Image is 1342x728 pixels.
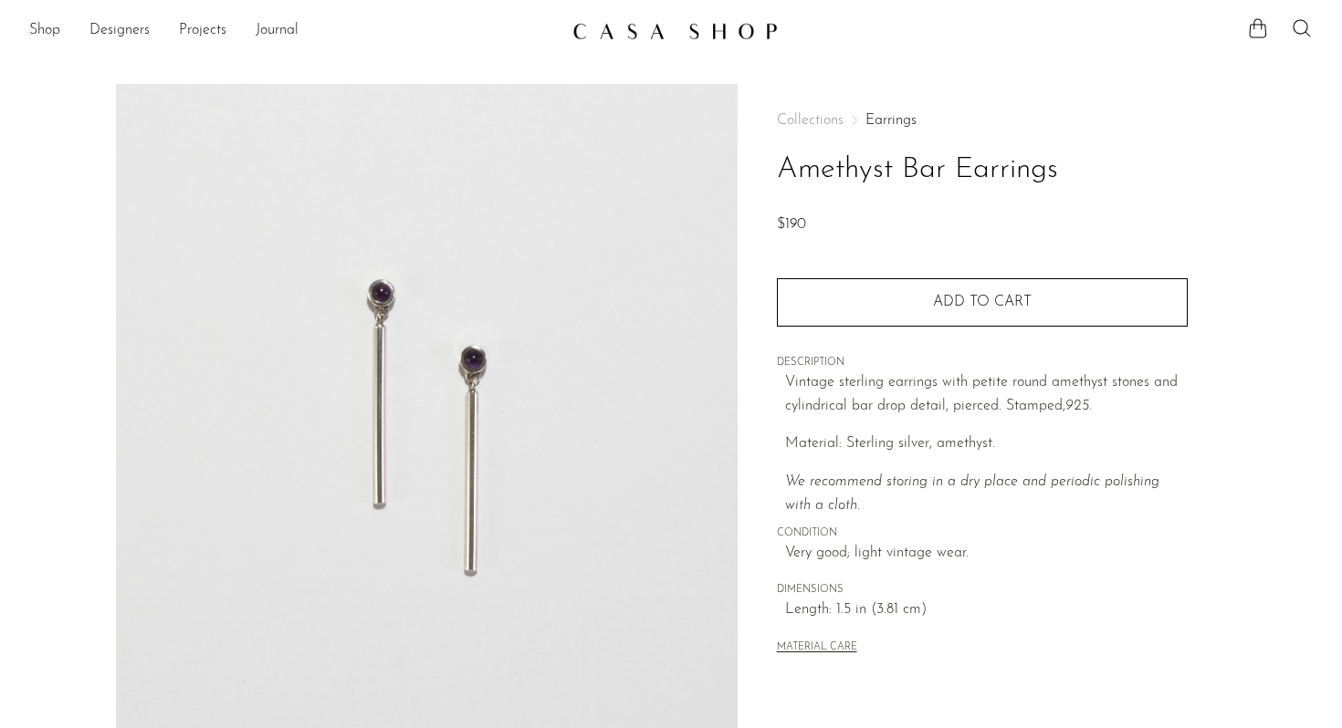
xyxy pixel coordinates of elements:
i: We recommend storing in a dry place and periodic polishing with a cloth. [785,474,1159,513]
nav: Breadcrumbs [777,113,1188,128]
a: Projects [179,19,226,43]
span: DESCRIPTION [777,355,1188,371]
nav: Desktop navigation [29,16,558,47]
button: Add to cart [777,278,1188,326]
p: Vintage sterling earrings with petite round amethyst stones and cylindrical bar drop detail, pier... [785,371,1188,418]
h1: Amethyst Bar Earrings [777,147,1188,193]
a: Earrings [865,113,917,128]
span: Add to cart [933,295,1032,309]
span: Very good; light vintage wear. [785,542,1188,566]
span: Length: 1.5 in (3.81 cm) [785,598,1188,622]
a: Journal [256,19,299,43]
span: Collections [777,113,844,128]
a: Shop [29,19,60,43]
span: $190 [777,217,806,232]
p: Material: Sterling silver, amethyst. [785,432,1188,456]
button: MATERIAL CARE [777,641,857,655]
span: CONDITION [777,525,1188,542]
em: 925. [1065,399,1092,413]
span: DIMENSIONS [777,582,1188,598]
ul: NEW HEADER MENU [29,16,558,47]
a: Designers [89,19,150,43]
